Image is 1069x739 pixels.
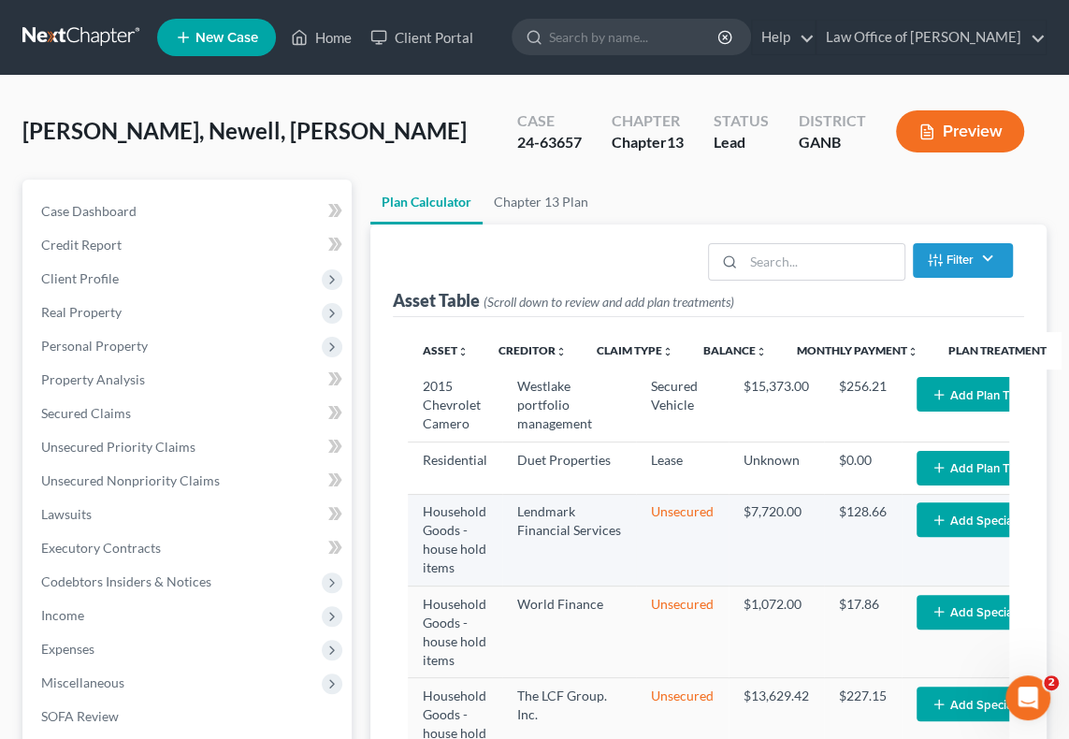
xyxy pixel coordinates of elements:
td: Unsecured [636,587,729,678]
span: Lawsuits [41,506,92,522]
td: $7,720.00 [729,494,824,586]
i: unfold_more [457,346,469,357]
a: Credit Report [26,228,352,262]
input: Search... [744,244,903,280]
span: Property Analysis [41,371,145,387]
span: 2 [1044,675,1059,690]
a: Monthly Paymentunfold_more [797,343,918,357]
i: unfold_more [556,346,567,357]
div: Chapter [612,110,684,132]
span: Client Profile [41,270,119,286]
button: Filter [913,243,1013,278]
a: Assetunfold_more [423,343,469,357]
span: SOFA Review [41,708,119,724]
span: (Scroll down to review and add plan treatments) [484,294,734,310]
td: 2015 Chevrolet Camero [408,369,502,442]
td: $15,373.00 [729,369,824,442]
a: Property Analysis [26,363,352,397]
a: Claim Typeunfold_more [597,343,673,357]
div: Case [517,110,582,132]
span: [PERSON_NAME], Newell, [PERSON_NAME] [22,117,467,144]
a: SOFA Review [26,700,352,733]
a: Balanceunfold_more [703,343,767,357]
td: Household Goods - house hold items [408,587,502,678]
td: $0.00 [824,442,902,494]
a: Case Dashboard [26,195,352,228]
td: Unsecured [636,494,729,586]
input: Search by name... [549,20,720,54]
td: Westlake portfolio management [502,369,636,442]
i: unfold_more [756,346,767,357]
a: Secured Claims [26,397,352,430]
a: Client Portal [361,21,483,54]
td: Lendmark Financial Services [502,494,636,586]
i: unfold_more [907,346,918,357]
a: Help [752,21,815,54]
td: Lease [636,442,729,494]
a: Executory Contracts [26,531,352,565]
td: $17.86 [824,587,902,678]
td: $1,072.00 [729,587,824,678]
td: Unknown [729,442,824,494]
span: Case Dashboard [41,203,137,219]
div: Chapter [612,132,684,153]
span: Executory Contracts [41,540,161,556]
a: Unsecured Priority Claims [26,430,352,464]
span: Secured Claims [41,405,131,421]
a: Creditorunfold_more [498,343,567,357]
td: Household Goods - house hold items [408,494,502,586]
span: Expenses [41,641,94,657]
span: Codebtors Insiders & Notices [41,573,211,589]
div: Lead [714,132,769,153]
td: Residential [408,442,502,494]
a: Home [282,21,361,54]
span: New Case [195,31,258,45]
div: GANB [799,132,866,153]
span: Personal Property [41,338,148,354]
span: Credit Report [41,237,122,253]
td: Duet Properties [502,442,636,494]
a: Chapter 13 Plan [483,180,600,225]
td: $256.21 [824,369,902,442]
th: Plan Treatment [933,332,1062,369]
span: Unsecured Priority Claims [41,439,195,455]
a: Plan Calculator [370,180,483,225]
span: Income [41,607,84,623]
div: 24-63657 [517,132,582,153]
div: Asset Table [393,289,734,312]
td: $128.66 [824,494,902,586]
a: Unsecured Nonpriority Claims [26,464,352,498]
span: Unsecured Nonpriority Claims [41,472,220,488]
span: 13 [667,133,684,151]
div: Status [714,110,769,132]
iframe: Intercom live chat [1005,675,1050,720]
td: Secured Vehicle [636,369,729,442]
a: Lawsuits [26,498,352,531]
button: Preview [896,110,1024,152]
span: Real Property [41,304,122,320]
div: District [799,110,866,132]
span: Miscellaneous [41,674,124,690]
i: unfold_more [662,346,673,357]
a: Law Office of [PERSON_NAME] [816,21,1046,54]
td: World Finance [502,587,636,678]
